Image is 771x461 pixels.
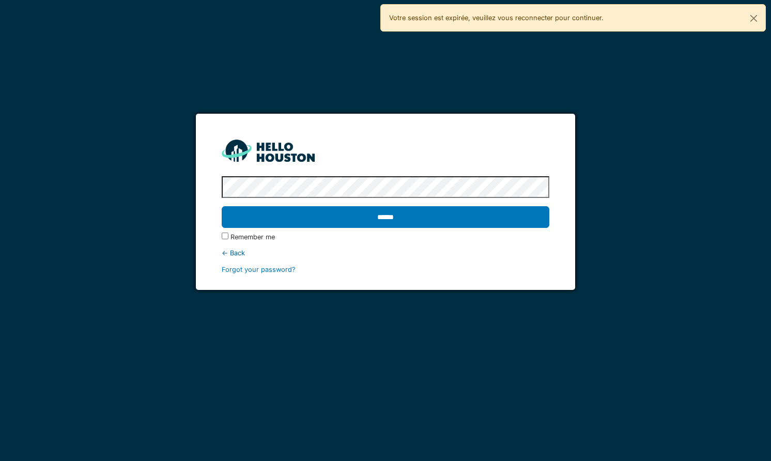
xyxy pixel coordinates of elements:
button: Close [742,5,765,32]
div: Votre session est expirée, veuillez vous reconnecter pour continuer. [380,4,766,32]
div: ← Back [222,248,549,258]
label: Remember me [230,232,275,242]
img: HH_line-BYnF2_Hg.png [222,140,315,162]
a: Forgot your password? [222,266,296,273]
